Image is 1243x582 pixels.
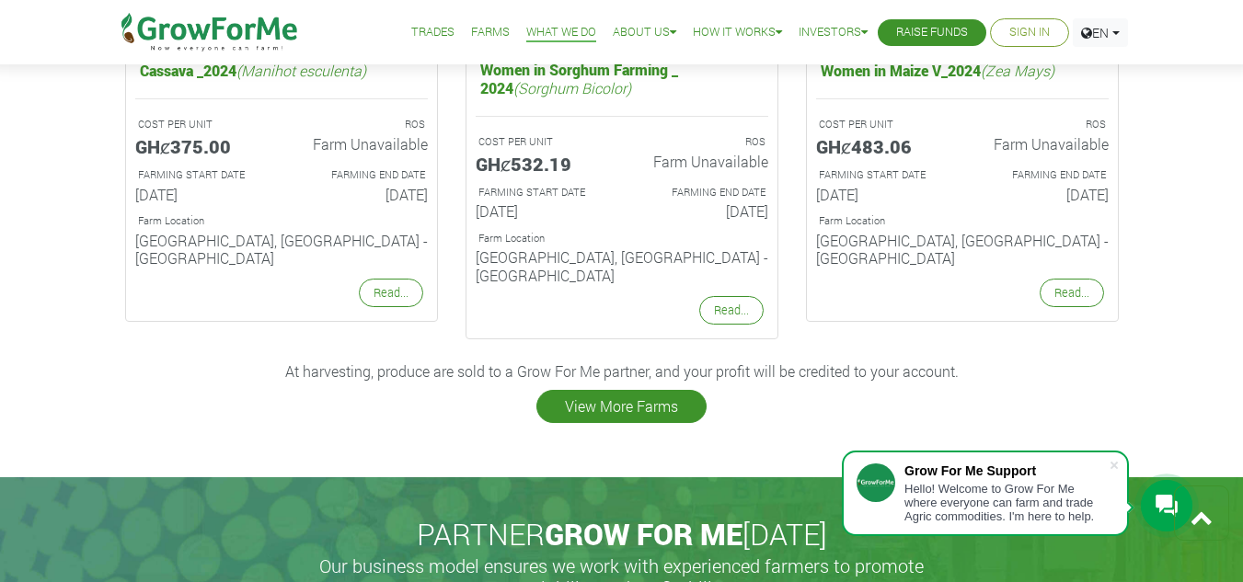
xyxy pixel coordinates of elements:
p: Estimated Farming End Date [639,185,765,200]
i: (Sorghum Bicolor) [513,78,631,97]
a: Trades [411,23,455,42]
p: Estimated Farming Start Date [478,185,605,200]
h6: [DATE] [636,202,768,220]
h6: [DATE] [476,202,608,220]
a: What We Do [526,23,596,42]
h5: GHȼ483.06 [816,135,949,157]
a: Read... [1040,279,1104,307]
div: Hello! Welcome to Grow For Me where everyone can farm and trade Agric commodities. I'm here to help. [904,482,1109,523]
div: Grow For Me Support [904,463,1109,478]
a: EN [1073,18,1128,47]
h6: [GEOGRAPHIC_DATA], [GEOGRAPHIC_DATA] - [GEOGRAPHIC_DATA] [816,232,1109,267]
p: Estimated Farming End Date [979,167,1106,183]
a: Read... [359,279,423,307]
h6: Farm Unavailable [636,153,768,170]
h6: [GEOGRAPHIC_DATA], [GEOGRAPHIC_DATA] - [GEOGRAPHIC_DATA] [476,248,768,283]
h2: PARTNER [DATE] [119,517,1125,552]
h5: Women in Maize V_2024 [816,57,1109,84]
i: (Manihot esculenta) [236,61,366,80]
h5: Women in Sorghum Farming _ 2024 [476,56,768,100]
p: Estimated Farming End Date [298,167,425,183]
h6: [DATE] [295,186,428,203]
p: A unit is a quarter of an Acre [819,117,946,132]
span: GROW FOR ME [545,514,742,553]
h5: Cassava _2024 [135,57,428,84]
p: Estimated Farming Start Date [819,167,946,183]
h6: [GEOGRAPHIC_DATA], [GEOGRAPHIC_DATA] - [GEOGRAPHIC_DATA] [135,232,428,267]
h6: [DATE] [135,186,268,203]
a: Farms [471,23,510,42]
a: Read... [699,296,764,325]
h6: Farm Unavailable [976,135,1109,153]
a: Sign In [1009,23,1050,42]
p: A unit is a quarter of an Acre [138,117,265,132]
h6: [DATE] [976,186,1109,203]
p: ROS [979,117,1106,132]
p: ROS [298,117,425,132]
p: Estimated Farming Start Date [138,167,265,183]
a: How it Works [693,23,782,42]
i: (Zea Mays) [981,61,1054,80]
p: A unit is a quarter of an Acre [478,134,605,150]
h6: Farm Unavailable [295,135,428,153]
a: Investors [799,23,868,42]
a: Raise Funds [896,23,968,42]
p: Location of Farm [478,231,765,246]
p: Location of Farm [138,213,425,229]
a: View More Farms [536,390,707,423]
p: ROS [639,134,765,150]
h6: [DATE] [816,186,949,203]
h5: GHȼ375.00 [135,135,268,157]
p: At harvesting, produce are sold to a Grow For Me partner, and your profit will be credited to you... [128,360,1116,382]
h5: GHȼ532.19 [476,153,608,175]
a: About Us [613,23,676,42]
p: Location of Farm [819,213,1106,229]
